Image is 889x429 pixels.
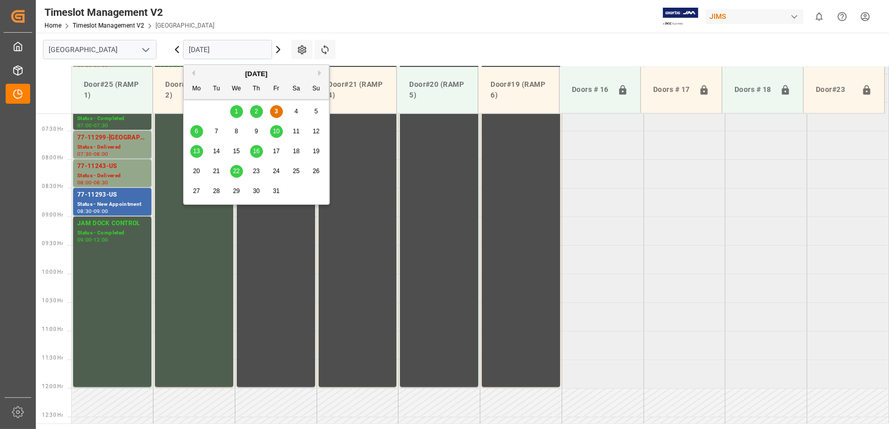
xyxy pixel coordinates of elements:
span: 11 [293,128,299,135]
div: Door#24 (RAMP 2) [161,75,226,105]
div: Choose Thursday, October 9th, 2025 [250,125,263,138]
div: Choose Thursday, October 23rd, 2025 [250,165,263,178]
div: Choose Friday, October 3rd, 2025 [270,105,283,118]
span: 22 [233,168,239,175]
span: 10 [273,128,279,135]
span: 6 [195,128,198,135]
div: Choose Monday, October 6th, 2025 [190,125,203,138]
div: Choose Tuesday, October 28th, 2025 [210,185,223,198]
span: 11:30 Hr [42,355,63,361]
span: 30 [253,187,259,195]
div: Choose Saturday, October 11th, 2025 [290,125,303,138]
div: Choose Wednesday, October 22nd, 2025 [230,165,243,178]
div: 08:30 [94,180,108,185]
div: Doors # 18 [730,80,776,100]
div: Choose Sunday, October 26th, 2025 [310,165,323,178]
div: Choose Wednesday, October 1st, 2025 [230,105,243,118]
span: 28 [213,187,219,195]
div: JIMS [705,9,804,24]
span: 31 [273,187,279,195]
span: 21 [213,168,219,175]
span: 29 [233,187,239,195]
div: Status - Completed [77,114,147,123]
div: Door#23 [812,80,857,100]
div: 08:00 [77,180,92,185]
div: Mo [190,83,203,96]
button: JIMS [705,7,808,26]
span: 08:30 Hr [42,183,63,189]
div: Choose Sunday, October 12th, 2025 [310,125,323,138]
button: show 0 new notifications [808,5,831,28]
button: open menu [138,42,153,58]
span: 23 [253,168,259,175]
div: Choose Friday, October 31st, 2025 [270,185,283,198]
div: Choose Tuesday, October 21st, 2025 [210,165,223,178]
span: 4 [295,108,298,115]
span: 16 [253,148,259,155]
div: 77-11299-[GEOGRAPHIC_DATA] [77,133,147,143]
input: Type to search/select [43,40,157,59]
div: - [92,209,94,213]
span: 12:30 Hr [42,412,63,418]
div: Choose Wednesday, October 29th, 2025 [230,185,243,198]
button: Previous Month [189,70,195,76]
span: 3 [275,108,278,115]
div: JAM DOCK CONTROL [77,219,147,229]
button: Help Center [831,5,854,28]
span: 09:30 Hr [42,241,63,246]
div: 07:30 [94,123,108,128]
span: 10:30 Hr [42,298,63,303]
div: Choose Monday, October 20th, 2025 [190,165,203,178]
div: Th [250,83,263,96]
div: Su [310,83,323,96]
span: 09:00 Hr [42,212,63,218]
div: Choose Monday, October 27th, 2025 [190,185,203,198]
div: month 2025-10 [187,102,326,201]
div: Door#19 (RAMP 6) [486,75,551,105]
span: 5 [315,108,318,115]
span: 26 [313,168,319,175]
div: Door#21 (RAMP 4) [324,75,388,105]
span: 17 [273,148,279,155]
div: 09:00 [94,209,108,213]
div: 12:00 [94,237,108,242]
div: 77-11293-US [77,190,147,200]
div: Choose Saturday, October 18th, 2025 [290,145,303,158]
div: Choose Saturday, October 4th, 2025 [290,105,303,118]
div: Doors # 16 [568,80,613,100]
div: We [230,83,243,96]
span: 25 [293,168,299,175]
span: 13 [193,148,199,155]
div: Choose Sunday, October 5th, 2025 [310,105,323,118]
span: 7 [215,128,218,135]
input: DD.MM.YYYY [183,40,272,59]
span: 2 [255,108,258,115]
div: Choose Saturday, October 25th, 2025 [290,165,303,178]
div: - [92,123,94,128]
div: Doors # 17 [649,80,695,100]
div: Choose Wednesday, October 15th, 2025 [230,145,243,158]
div: Timeslot Management V2 [45,5,214,20]
span: 19 [313,148,319,155]
div: Sa [290,83,303,96]
span: 15 [233,148,239,155]
span: 12 [313,128,319,135]
button: Next Month [318,70,324,76]
div: [DATE] [184,69,329,79]
span: 24 [273,168,279,175]
div: Status - Delivered [77,143,147,152]
div: Status - New Appointment [77,200,147,209]
span: 1 [235,108,238,115]
div: Choose Thursday, October 30th, 2025 [250,185,263,198]
div: Choose Sunday, October 19th, 2025 [310,145,323,158]
span: 14 [213,148,219,155]
div: Fr [270,83,283,96]
span: 10:00 Hr [42,269,63,275]
span: 11:00 Hr [42,326,63,332]
div: Door#20 (RAMP 5) [405,75,470,105]
span: 27 [193,187,199,195]
div: Choose Friday, October 24th, 2025 [270,165,283,178]
div: Choose Tuesday, October 14th, 2025 [210,145,223,158]
div: Door#25 (RAMP 1) [80,75,144,105]
div: 77-11243-US [77,161,147,172]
